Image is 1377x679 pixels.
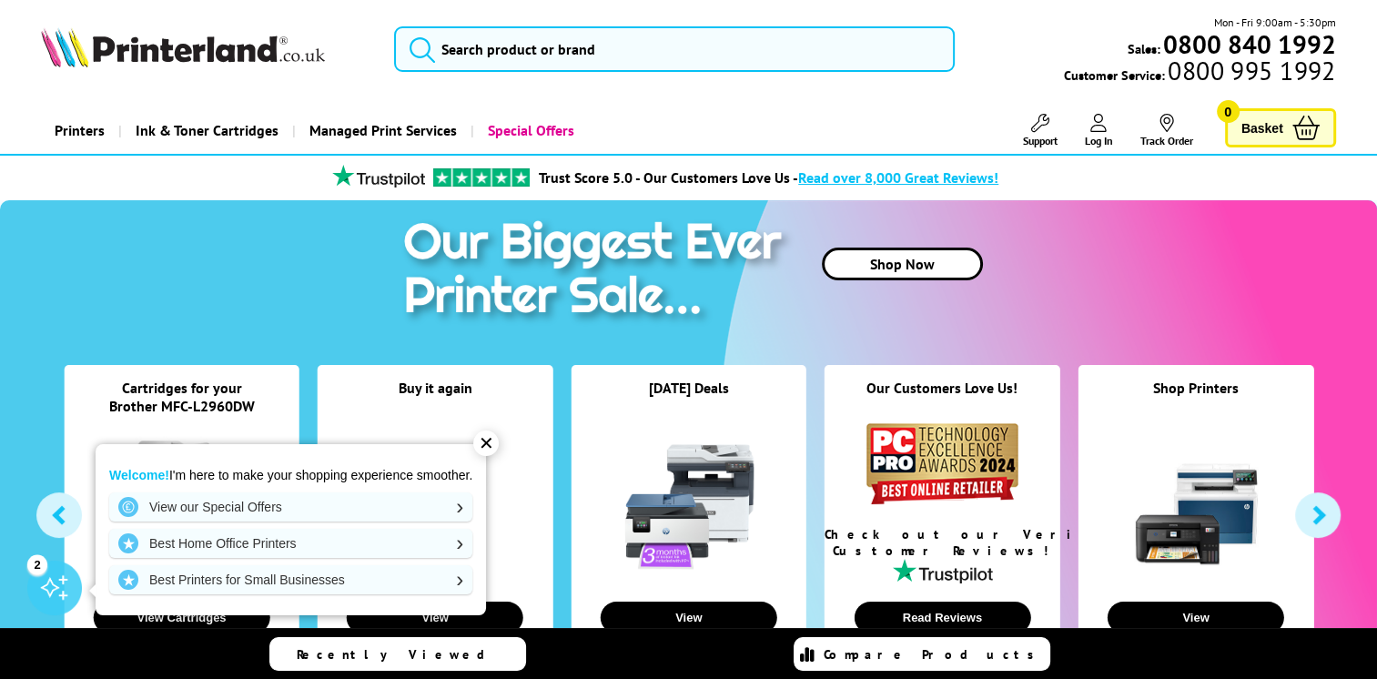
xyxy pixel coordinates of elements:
[1128,40,1160,57] span: Sales:
[399,379,472,397] a: Buy it again
[1217,100,1240,123] span: 0
[109,529,472,558] a: Best Home Office Printers
[27,554,47,574] div: 2
[1085,134,1113,147] span: Log In
[822,248,983,280] a: Shop Now
[347,602,523,633] button: View
[1023,134,1058,147] span: Support
[394,200,800,343] img: printer sale
[64,379,299,397] div: Cartridges for your
[1108,602,1284,633] button: View
[41,27,371,71] a: Printerland Logo
[794,637,1050,671] a: Compare Products
[41,27,325,67] img: Printerland Logo
[1078,379,1314,420] div: Shop Printers
[471,107,588,154] a: Special Offers
[1225,108,1336,147] a: Basket 0
[324,165,433,187] img: trustpilot rating
[1085,114,1113,147] a: Log In
[297,646,503,663] span: Recently Viewed
[473,431,499,456] div: ✕
[292,107,471,154] a: Managed Print Services
[136,107,278,154] span: Ink & Toner Cartridges
[1165,62,1335,79] span: 0800 995 1992
[1163,27,1336,61] b: 0800 840 1992
[109,468,169,482] strong: Welcome!
[269,637,526,671] a: Recently Viewed
[571,379,806,420] div: [DATE] Deals
[1023,114,1058,147] a: Support
[854,602,1030,633] button: Read Reviews
[1160,35,1336,53] a: 0800 840 1992
[41,107,118,154] a: Printers
[94,602,270,633] button: View Cartridges
[1241,116,1283,140] span: Basket
[825,526,1060,559] div: Check out our Verified Customer Reviews!
[109,492,472,522] a: View our Special Offers
[1064,62,1335,84] span: Customer Service:
[109,397,255,415] a: Brother MFC-L2960DW
[394,26,955,72] input: Search product or brand
[798,168,998,187] span: Read over 8,000 Great Reviews!
[1214,14,1336,31] span: Mon - Fri 9:00am - 5:30pm
[601,602,777,633] button: View
[1140,114,1193,147] a: Track Order
[109,565,472,594] a: Best Printers for Small Businesses
[825,379,1060,420] div: Our Customers Love Us!
[824,646,1044,663] span: Compare Products
[539,168,998,187] a: Trust Score 5.0 - Our Customers Love Us -Read over 8,000 Great Reviews!
[118,107,292,154] a: Ink & Toner Cartridges
[433,168,530,187] img: trustpilot rating
[109,467,472,483] p: I'm here to make your shopping experience smoother.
